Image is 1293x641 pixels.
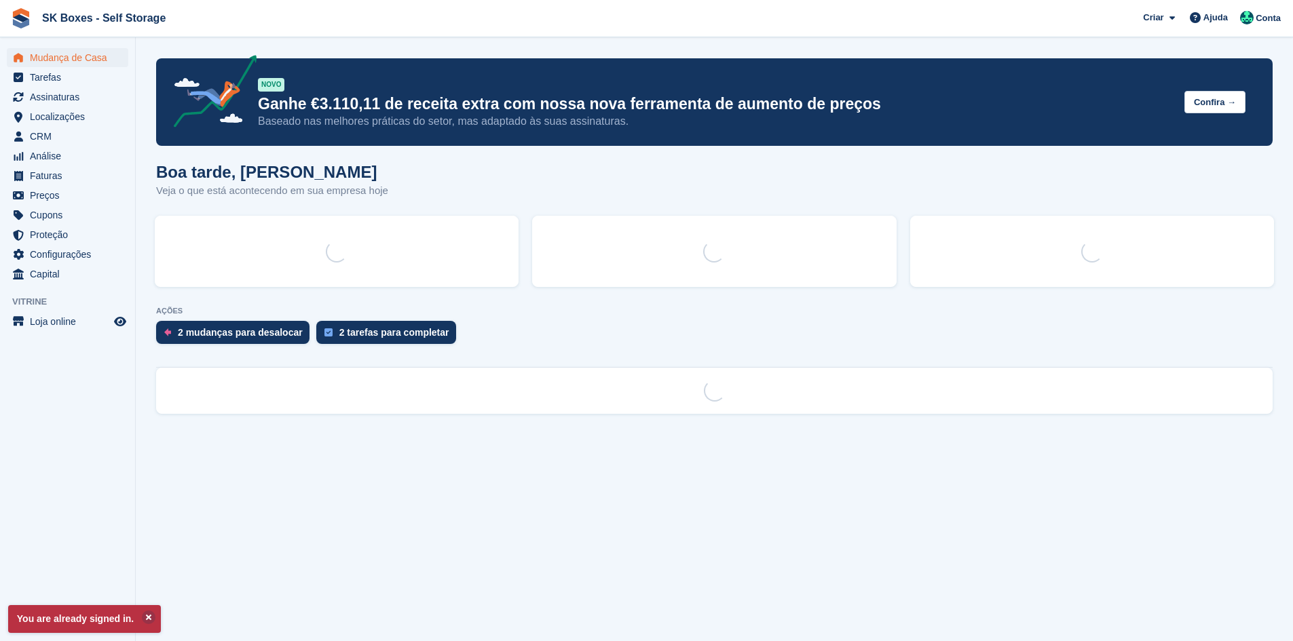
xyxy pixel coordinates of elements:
[339,327,449,338] div: 2 tarefas para completar
[30,68,111,87] span: Tarefas
[316,321,463,351] a: 2 tarefas para completar
[7,312,128,331] a: menu
[30,127,111,146] span: CRM
[8,605,161,633] p: You are already signed in.
[7,147,128,166] a: menu
[30,166,111,185] span: Faturas
[7,68,128,87] a: menu
[156,321,316,351] a: 2 mudanças para desalocar
[30,265,111,284] span: Capital
[164,328,171,336] img: move_outs_to_deallocate_icon-f764333ba52eb49d3ac5e1228854f67142a1ed5810a6f6cc68b1a99e826820c5.svg
[7,225,128,244] a: menu
[258,114,1174,129] p: Baseado nas melhores práticas do setor, mas adaptado às suas assinaturas.
[162,55,257,132] img: price-adjustments-announcement-icon-8257ccfd72463d97f412b2fc003d46551f7dbcb40ab6d574587a9cd5c0d94...
[30,48,111,67] span: Mudança de Casa
[12,295,135,309] span: Vitrine
[1256,12,1281,25] span: Conta
[7,245,128,264] a: menu
[258,78,284,92] div: NOVO
[7,186,128,205] a: menu
[7,88,128,106] a: menu
[112,313,128,330] a: Loja de pré-visualização
[1203,11,1228,24] span: Ajuda
[7,206,128,225] a: menu
[7,166,128,185] a: menu
[7,265,128,284] a: menu
[7,107,128,126] a: menu
[30,107,111,126] span: Localizações
[37,7,171,29] a: SK Boxes - Self Storage
[30,245,111,264] span: Configurações
[178,327,303,338] div: 2 mudanças para desalocar
[156,163,388,181] h1: Boa tarde, [PERSON_NAME]
[30,186,111,205] span: Preços
[30,206,111,225] span: Cupons
[30,147,111,166] span: Análise
[258,94,1174,114] p: Ganhe €3.110,11 de receita extra com nossa nova ferramenta de aumento de preços
[7,48,128,67] a: menu
[30,88,111,106] span: Assinaturas
[30,312,111,331] span: Loja online
[30,225,111,244] span: Proteção
[1240,11,1254,24] img: Cláudio Borges
[156,307,1273,315] p: AÇÕES
[1184,91,1245,113] button: Confira →
[11,8,31,28] img: stora-icon-8386f47178a22dfd0bd8f6a31ec36ba5ce8667c1dd55bd0f319d3a0aa187defe.svg
[7,127,128,146] a: menu
[156,183,388,199] p: Veja o que está acontecendo em sua empresa hoje
[324,328,333,336] img: task-75834270c22a3079a89374b754ae025e5fb1db73e45f91037f5363f120a921f8.svg
[1143,11,1163,24] span: Criar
